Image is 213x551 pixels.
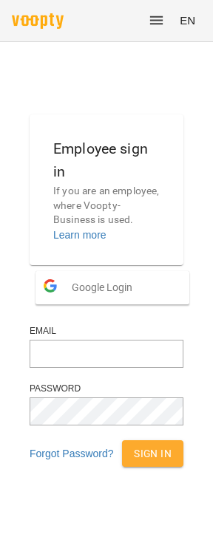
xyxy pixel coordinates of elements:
[180,13,195,28] span: EN
[53,184,160,227] p: If you are an employee, where Voopty-Business is used.
[53,229,106,241] a: Learn more
[35,271,189,304] button: Google Login
[134,445,172,462] span: Sign In
[174,7,201,34] button: EN
[30,383,183,395] div: Password
[122,440,183,467] button: Sign In
[30,325,183,338] div: Email
[30,448,114,459] a: Forgot Password?
[12,13,64,29] img: voopty.png
[72,273,140,302] span: Google Login
[53,137,160,184] h6: Employee sign in
[41,126,172,254] button: Employee sign inIf you are an employee, where Voopty-Business is used.Learn more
